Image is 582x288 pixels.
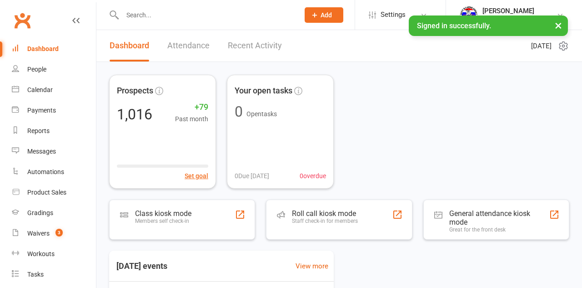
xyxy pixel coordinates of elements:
[305,7,343,23] button: Add
[381,5,406,25] span: Settings
[12,162,96,182] a: Automations
[27,148,56,155] div: Messages
[482,15,544,23] div: SRG Thai Boxing Gym
[417,21,491,30] span: Signed in successfully.
[12,264,96,285] a: Tasks
[12,141,96,162] a: Messages
[27,168,64,175] div: Automations
[235,171,269,181] span: 0 Due [DATE]
[167,30,210,62] a: Attendance
[531,41,552,51] span: [DATE]
[246,110,277,118] span: Open tasks
[27,107,56,114] div: Payments
[27,250,55,257] div: Workouts
[27,127,50,134] div: Reports
[12,39,96,59] a: Dashboard
[12,182,96,203] a: Product Sales
[550,15,567,35] button: ×
[55,229,63,237] span: 3
[12,100,96,121] a: Payments
[235,84,292,98] span: Your open tasks
[12,121,96,141] a: Reports
[27,45,59,52] div: Dashboard
[109,258,175,274] h3: [DATE] events
[175,101,208,114] span: +79
[135,209,191,218] div: Class kiosk mode
[27,66,46,73] div: People
[175,114,208,124] span: Past month
[228,30,282,62] a: Recent Activity
[185,171,208,181] button: Set goal
[482,7,544,15] div: [PERSON_NAME]
[11,9,34,32] a: Clubworx
[120,9,293,21] input: Search...
[321,11,332,19] span: Add
[449,226,549,233] div: Great for the front desk
[12,80,96,100] a: Calendar
[449,209,549,226] div: General attendance kiosk mode
[12,244,96,264] a: Workouts
[135,218,191,224] div: Members self check-in
[27,230,50,237] div: Waivers
[460,6,478,24] img: thumb_image1718682644.png
[117,107,152,122] div: 1,016
[235,104,243,119] div: 0
[27,189,66,196] div: Product Sales
[12,203,96,223] a: Gradings
[117,84,153,98] span: Prospects
[110,30,149,62] a: Dashboard
[292,209,358,218] div: Roll call kiosk mode
[292,218,358,224] div: Staff check-in for members
[27,209,53,216] div: Gradings
[12,59,96,80] a: People
[12,223,96,244] a: Waivers 3
[27,86,53,93] div: Calendar
[27,271,44,278] div: Tasks
[296,261,328,272] a: View more
[300,171,326,181] span: 0 overdue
